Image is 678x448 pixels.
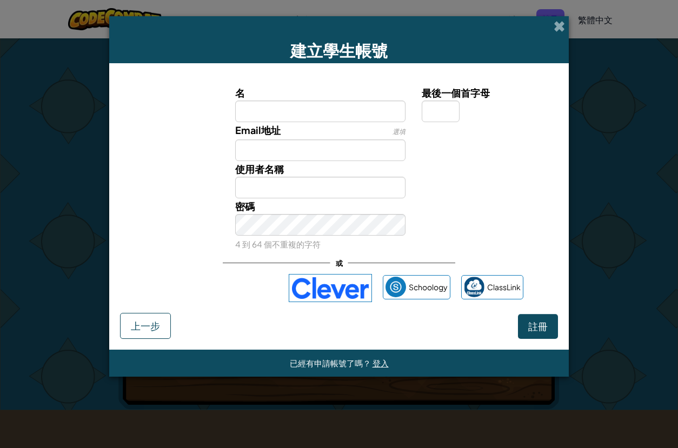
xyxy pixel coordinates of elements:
img: clever-logo-blue.png [289,274,372,302]
span: 使用者名稱 [235,163,284,175]
span: Email地址 [235,124,281,136]
span: 上一步 [131,319,160,332]
span: 密碼 [235,200,255,212]
span: 選填 [393,128,406,136]
span: Schoology [409,279,448,295]
button: 上一步 [120,313,171,339]
a: 登入 [373,358,389,368]
button: 註冊 [518,314,558,339]
span: 最後一個首字母 [422,86,490,99]
span: 名 [235,86,245,99]
span: ClassLink [487,279,521,295]
span: 或 [330,255,348,271]
span: 已經有申請帳號了嗎？ [290,358,373,368]
img: schoology.png [385,277,406,297]
span: 建立學生帳號 [290,40,388,61]
img: classlink-logo-small.png [464,277,484,297]
small: 4 到 64 個不重複的字符 [235,239,321,249]
span: 註冊 [528,320,548,332]
iframe: 「使用 Google 帳戶登入」按鈕 [150,276,283,300]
